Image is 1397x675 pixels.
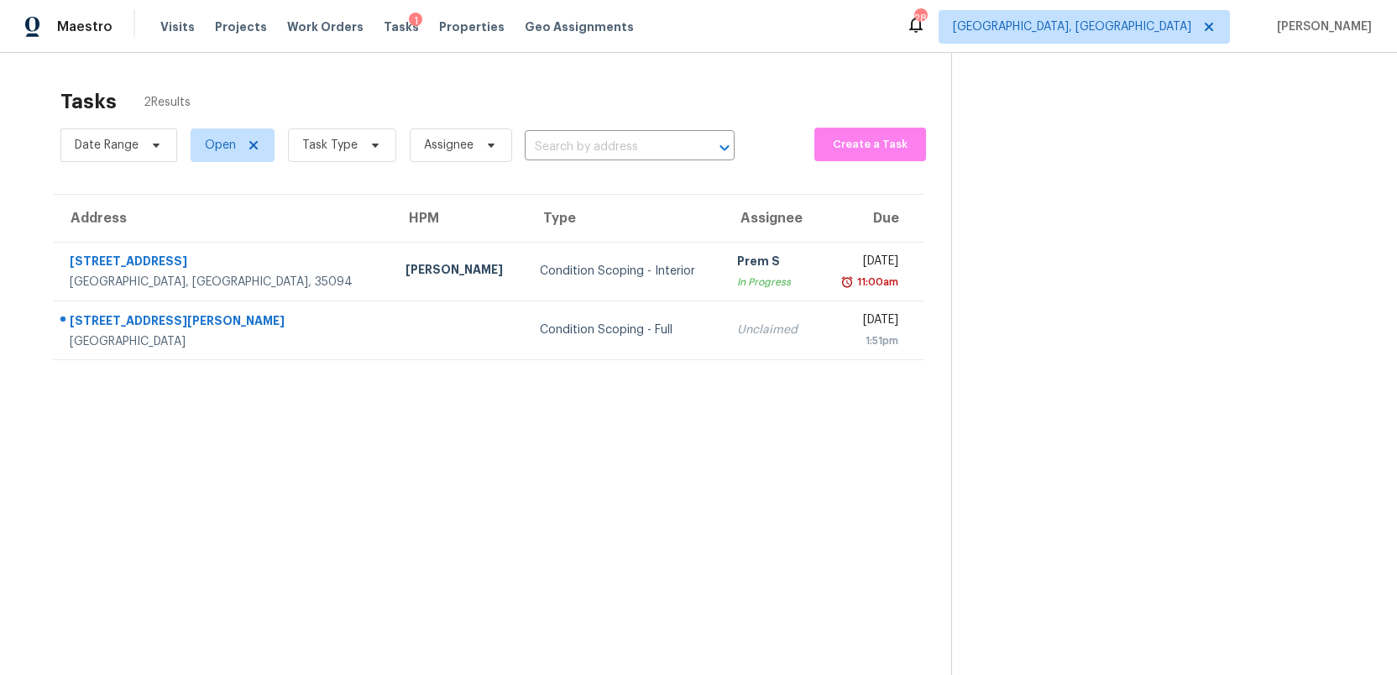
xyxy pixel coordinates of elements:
[160,18,195,35] span: Visits
[70,253,379,274] div: [STREET_ADDRESS]
[724,195,819,242] th: Assignee
[70,333,379,350] div: [GEOGRAPHIC_DATA]
[409,13,422,29] div: 1
[75,137,139,154] span: Date Range
[392,195,526,242] th: HPM
[814,128,926,161] button: Create a Task
[144,94,191,111] span: 2 Results
[840,274,854,290] img: Overdue Alarm Icon
[405,261,513,282] div: [PERSON_NAME]
[1270,18,1372,35] span: [PERSON_NAME]
[215,18,267,35] span: Projects
[287,18,364,35] span: Work Orders
[832,253,898,274] div: [DATE]
[54,195,392,242] th: Address
[302,137,358,154] span: Task Type
[70,312,379,333] div: [STREET_ADDRESS][PERSON_NAME]
[823,135,918,154] span: Create a Task
[205,137,236,154] span: Open
[737,253,805,274] div: Prem S
[439,18,505,35] span: Properties
[854,274,898,290] div: 11:00am
[384,21,419,33] span: Tasks
[832,332,898,349] div: 1:51pm
[526,195,724,242] th: Type
[914,10,926,27] div: 28
[953,18,1191,35] span: [GEOGRAPHIC_DATA], [GEOGRAPHIC_DATA]
[57,18,112,35] span: Maestro
[540,322,710,338] div: Condition Scoping - Full
[525,134,688,160] input: Search by address
[540,263,710,280] div: Condition Scoping - Interior
[424,137,474,154] span: Assignee
[832,311,898,332] div: [DATE]
[525,18,634,35] span: Geo Assignments
[737,322,805,338] div: Unclaimed
[819,195,924,242] th: Due
[60,93,117,110] h2: Tasks
[737,274,805,290] div: In Progress
[70,274,379,290] div: [GEOGRAPHIC_DATA], [GEOGRAPHIC_DATA], 35094
[713,136,736,160] button: Open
